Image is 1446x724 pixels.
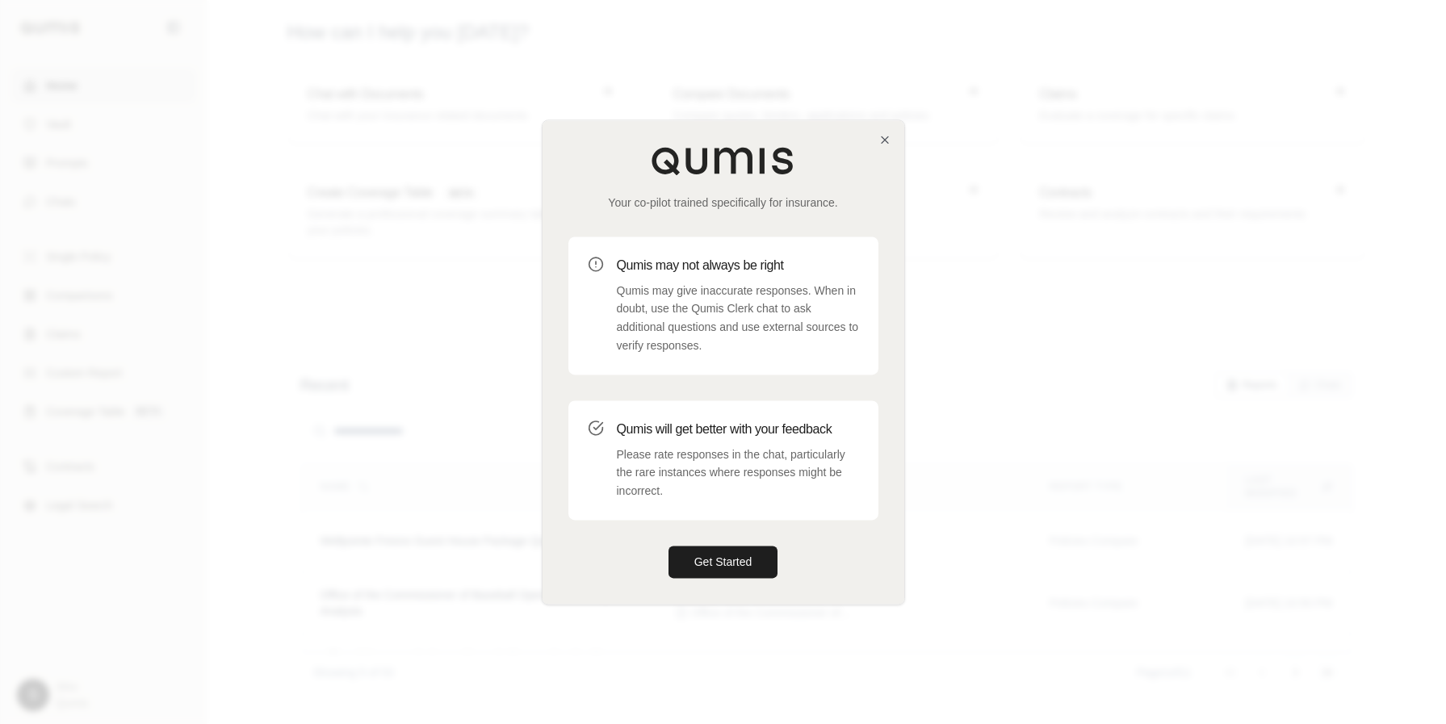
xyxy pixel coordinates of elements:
h3: Qumis may not always be right [617,256,859,275]
p: Qumis may give inaccurate responses. When in doubt, use the Qumis Clerk chat to ask additional qu... [617,282,859,355]
p: Please rate responses in the chat, particularly the rare instances where responses might be incor... [617,446,859,500]
img: Qumis Logo [651,146,796,175]
h3: Qumis will get better with your feedback [617,420,859,439]
button: Get Started [669,546,778,578]
p: Your co-pilot trained specifically for insurance. [568,195,878,211]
